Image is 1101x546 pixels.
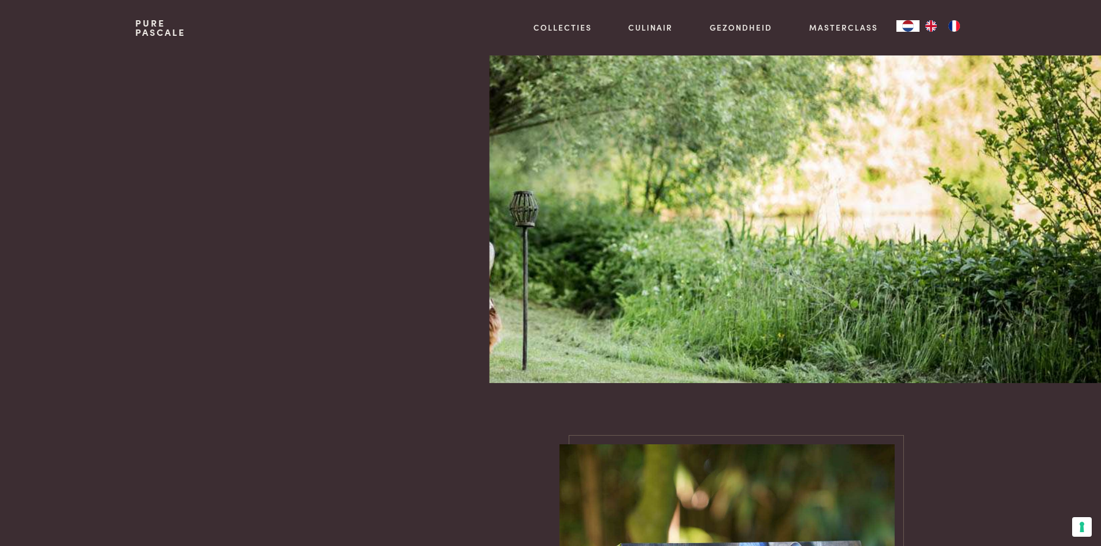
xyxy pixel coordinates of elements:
aside: Language selected: Nederlands [896,20,966,32]
ul: Language list [920,20,966,32]
a: Masterclass [809,21,878,34]
a: PurePascale [135,18,186,37]
a: Culinair [628,21,673,34]
a: NL [896,20,920,32]
a: FR [943,20,966,32]
div: Language [896,20,920,32]
a: Gezondheid [710,21,772,34]
a: EN [920,20,943,32]
a: Collecties [533,21,592,34]
button: Uw voorkeuren voor toestemming voor trackingtechnologieën [1072,517,1092,537]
